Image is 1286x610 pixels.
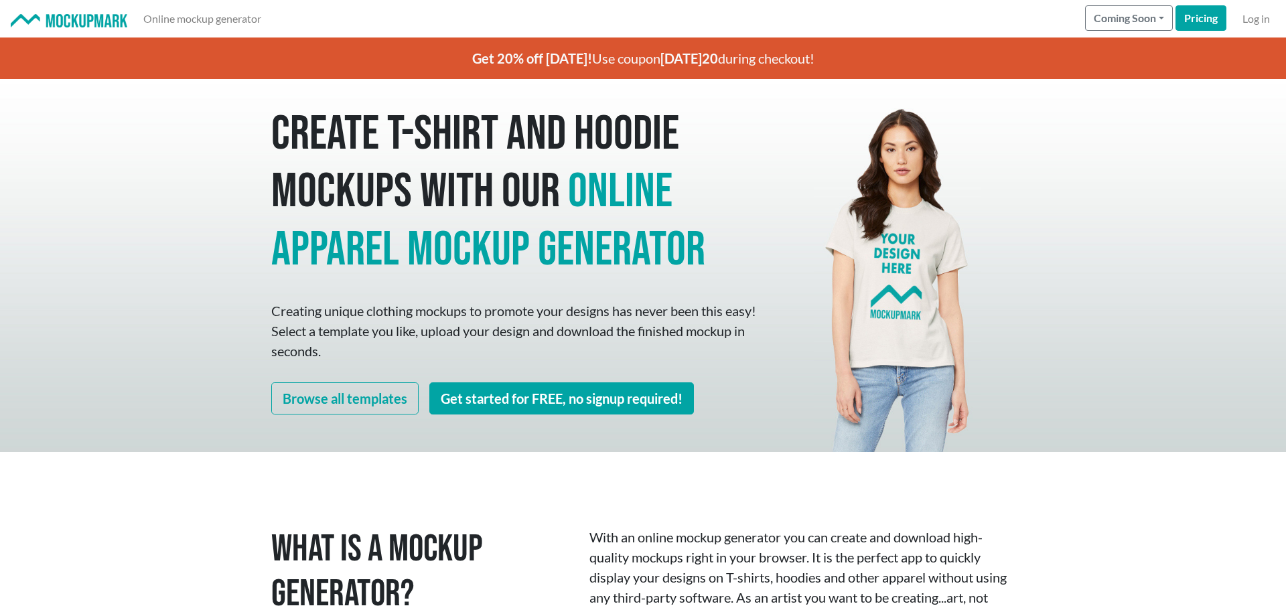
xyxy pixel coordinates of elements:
a: Get started for FREE, no signup required! [429,382,694,414]
a: Log in [1237,5,1275,32]
a: Pricing [1175,5,1226,31]
span: online apparel mockup generator [271,163,705,279]
img: Mockup Mark hero - your design here [814,79,981,452]
button: Coming Soon [1085,5,1173,31]
span: [DATE]20 [660,50,718,66]
p: Creating unique clothing mockups to promote your designs has never been this easy! Select a templ... [271,301,760,361]
a: Browse all templates [271,382,419,414]
a: Online mockup generator [138,5,267,32]
h1: Create T-shirt and hoodie mockups with our [271,106,760,279]
span: Get 20% off [DATE]! [472,50,592,66]
img: Mockup Mark [11,14,127,28]
p: Use coupon during checkout! [271,37,1015,79]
